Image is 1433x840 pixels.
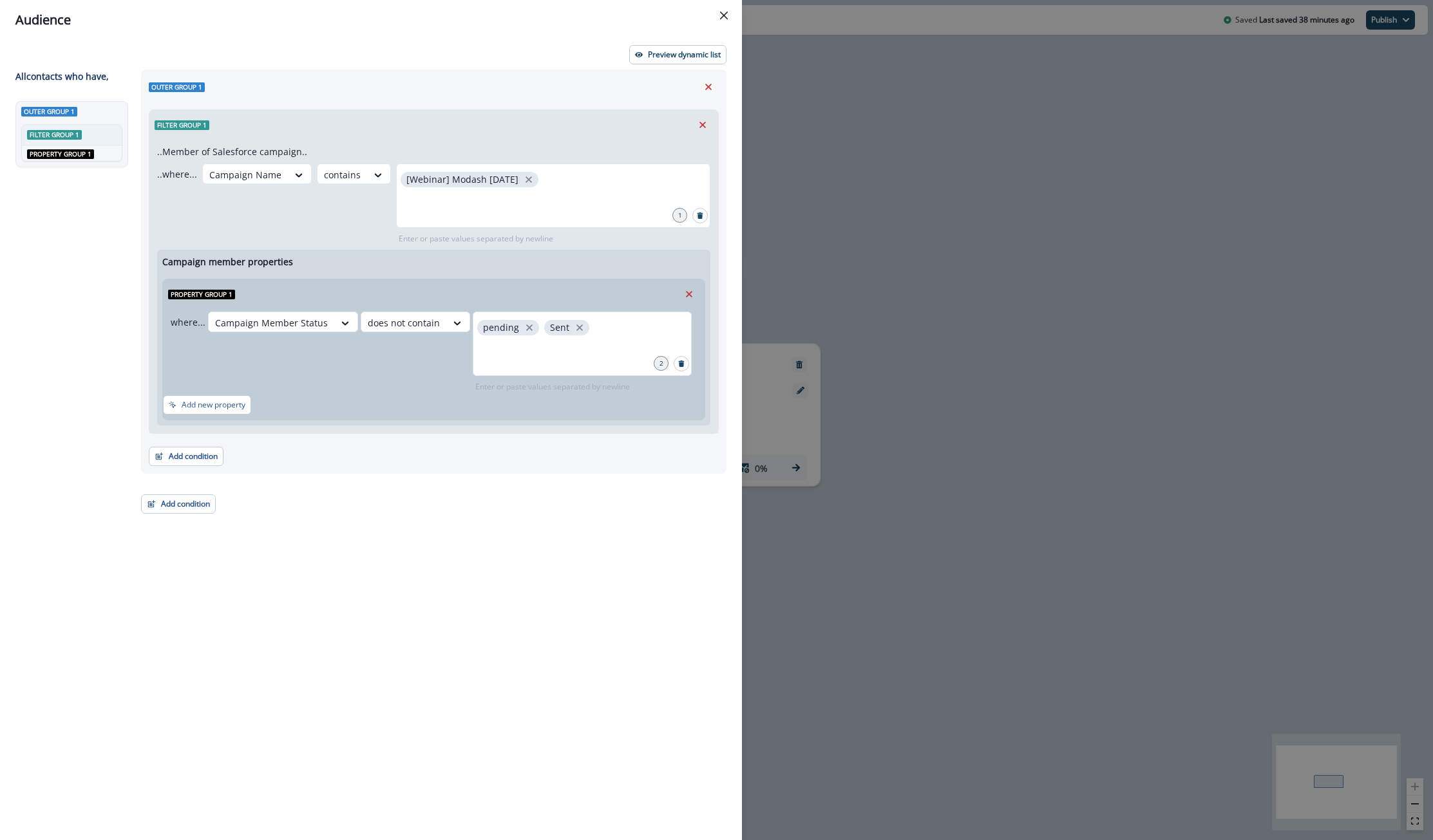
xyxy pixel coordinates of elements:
[573,321,586,334] button: close
[483,322,519,333] p: pending
[27,149,94,159] span: Property group 1
[698,77,719,97] button: Remove
[714,5,734,26] button: Close
[15,70,109,83] p: All contact s who have,
[406,174,518,185] p: [Webinar] Modash [DATE]
[679,285,699,304] button: Remove
[149,82,205,92] span: Outer group 1
[155,120,209,130] span: Filter group 1
[672,208,687,223] div: 1
[473,381,632,393] p: Enter or paste values separated by newline
[692,208,708,223] button: Search
[629,45,726,64] button: Preview dynamic list
[149,447,223,466] button: Add condition
[182,400,245,409] p: Add new property
[157,145,307,158] p: ..Member of Salesforce campaign..
[157,167,197,181] p: ..where...
[162,255,293,268] p: Campaign member properties
[141,494,216,514] button: Add condition
[21,107,77,117] span: Outer group 1
[396,233,556,245] p: Enter or paste values separated by newline
[648,50,721,59] p: Preview dynamic list
[522,173,535,186] button: close
[168,290,235,299] span: Property group 1
[163,395,251,415] button: Add new property
[171,315,205,329] p: where...
[15,10,726,30] div: Audience
[523,321,536,334] button: close
[654,356,669,371] div: 2
[674,356,689,371] button: Search
[692,115,713,135] button: Remove
[550,322,569,333] p: Sent
[27,130,82,140] span: Filter group 1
